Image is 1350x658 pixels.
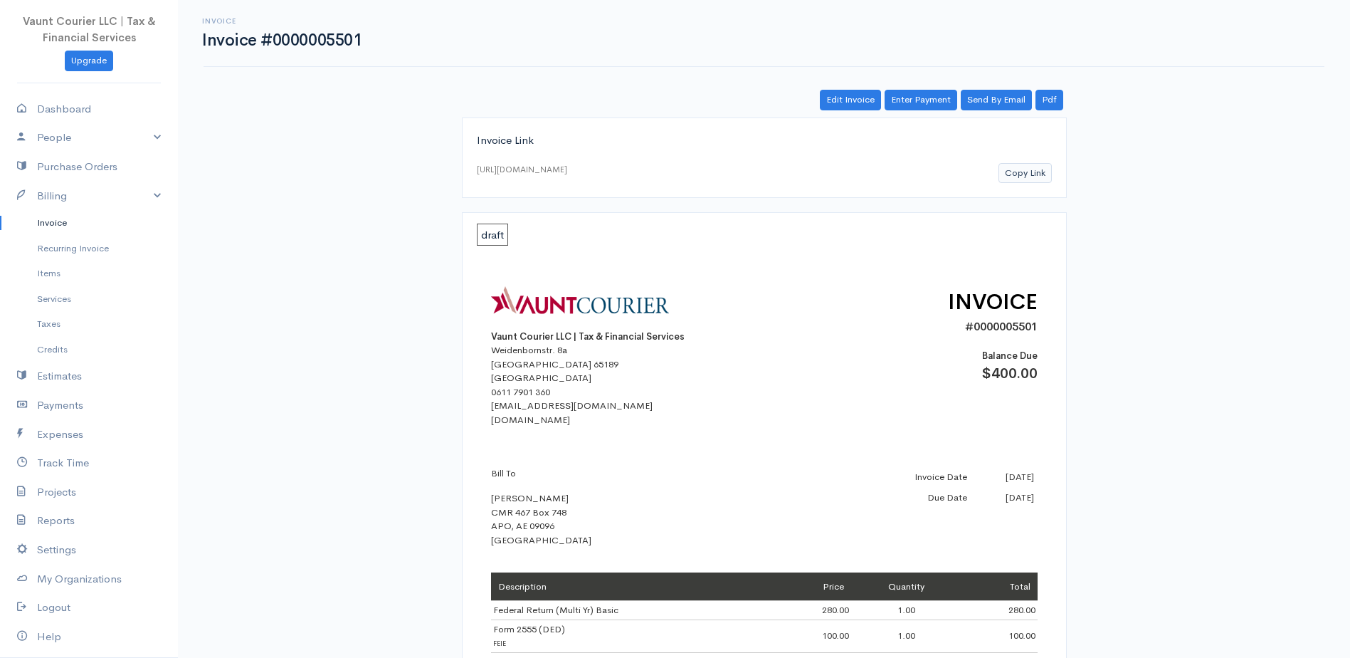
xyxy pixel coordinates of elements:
[961,620,1038,652] td: 100.00
[998,163,1052,184] button: Copy Link
[982,350,1038,362] span: Balance Due
[491,330,685,343] b: Vaunt Courier LLC | Tax & Financial Services
[477,132,1052,149] div: Invoice Link
[477,224,508,246] span: draft
[981,365,1038,382] span: $400.00
[477,163,567,176] div: [URL][DOMAIN_NAME]
[860,487,971,508] td: Due Date
[491,466,740,548] div: [PERSON_NAME] CMR 467 Box 748 APO, AE 09096 [GEOGRAPHIC_DATA]
[774,601,851,620] td: 280.00
[851,601,961,620] td: 1.00
[820,90,881,110] a: Edit Invoice
[491,343,740,427] div: Weidenbornstr. 8a [GEOGRAPHIC_DATA] 65189 [GEOGRAPHIC_DATA] 0611 7901 360 [EMAIL_ADDRESS][DOMAIN_...
[202,31,362,49] h1: Invoice #0000005501
[23,14,156,44] span: Vaunt Courier LLC | Tax & Financial Services
[885,90,957,110] a: Enter Payment
[491,601,774,620] td: Federal Return (Multi Yr) Basic
[491,286,669,330] img: logo-33600.png
[774,620,851,652] td: 100.00
[851,573,961,601] td: Quantity
[491,620,774,652] td: Form 2555 (DED)
[965,319,1038,334] span: #0000005501
[202,17,362,25] h6: Invoice
[971,487,1037,508] td: [DATE]
[851,620,961,652] td: 1.00
[491,466,740,481] p: Bill To
[774,573,851,601] td: Price
[948,288,1038,315] span: INVOICE
[1035,90,1063,110] a: Pdf
[971,466,1037,488] td: [DATE]
[493,639,506,648] span: FEIE
[65,51,113,71] a: Upgrade
[491,573,774,601] td: Description
[961,601,1038,620] td: 280.00
[961,90,1032,110] a: Send By Email
[860,466,971,488] td: Invoice Date
[961,573,1038,601] td: Total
